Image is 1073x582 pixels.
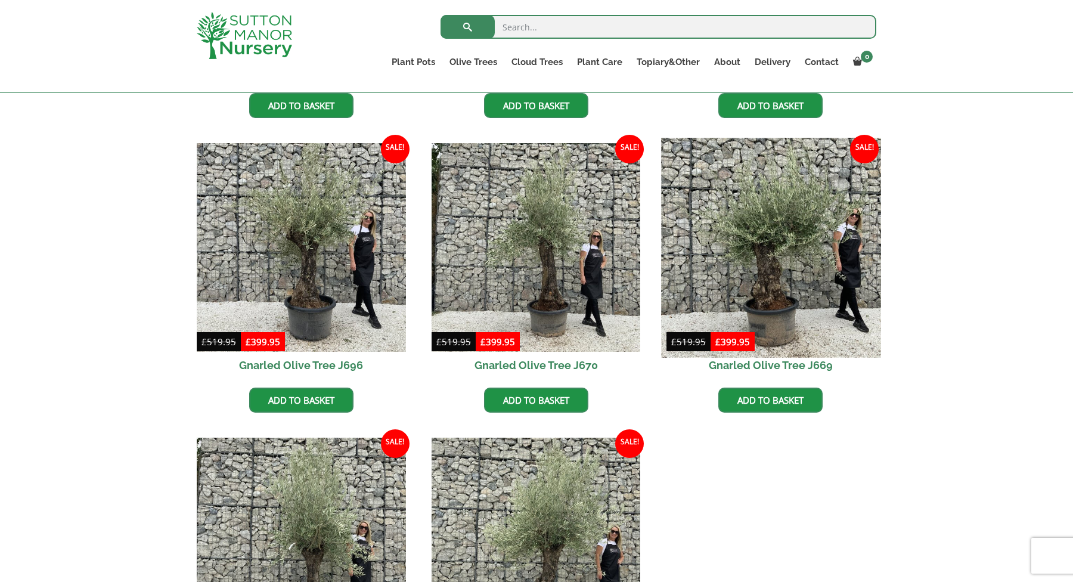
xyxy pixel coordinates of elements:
[629,54,707,70] a: Topiary&Other
[671,336,677,348] span: £
[748,54,798,70] a: Delivery
[615,135,644,163] span: Sale!
[197,143,406,379] a: Sale! Gnarled Olive Tree J696
[715,336,721,348] span: £
[484,388,588,413] a: Add to basket: “Gnarled Olive Tree J670”
[798,54,846,70] a: Contact
[715,336,750,348] bdi: 399.95
[671,336,706,348] bdi: 519.95
[246,336,280,348] bdi: 399.95
[436,336,471,348] bdi: 519.95
[850,135,879,163] span: Sale!
[666,143,876,379] a: Sale! Gnarled Olive Tree J669
[861,51,873,63] span: 0
[707,54,748,70] a: About
[384,54,442,70] a: Plant Pots
[661,138,880,357] img: Gnarled Olive Tree J669
[442,54,504,70] a: Olive Trees
[436,336,442,348] span: £
[504,54,570,70] a: Cloud Trees
[197,12,292,59] img: logo
[249,93,353,118] a: Add to basket: “Gnarled Olive Tree J716”
[718,388,823,413] a: Add to basket: “Gnarled Olive Tree J669”
[201,336,236,348] bdi: 519.95
[570,54,629,70] a: Plant Care
[381,135,410,163] span: Sale!
[480,336,486,348] span: £
[718,93,823,118] a: Add to basket: “Gnarled Olive Tree J700”
[197,143,406,352] img: Gnarled Olive Tree J696
[432,143,641,379] a: Sale! Gnarled Olive Tree J670
[480,336,515,348] bdi: 399.95
[615,429,644,458] span: Sale!
[201,336,207,348] span: £
[441,15,876,39] input: Search...
[249,388,353,413] a: Add to basket: “Gnarled Olive Tree J696”
[484,93,588,118] a: Add to basket: “Gnarled Olive Tree J701”
[246,336,251,348] span: £
[197,352,406,379] h2: Gnarled Olive Tree J696
[432,352,641,379] h2: Gnarled Olive Tree J670
[666,352,876,379] h2: Gnarled Olive Tree J669
[381,429,410,458] span: Sale!
[846,54,876,70] a: 0
[432,143,641,352] img: Gnarled Olive Tree J670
